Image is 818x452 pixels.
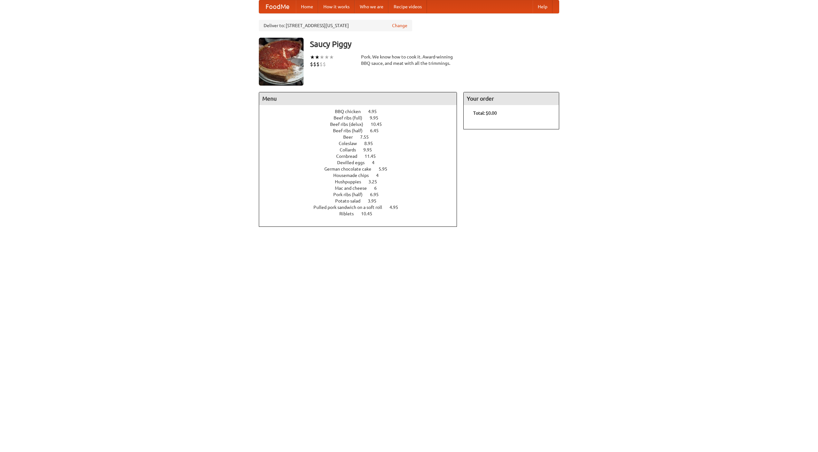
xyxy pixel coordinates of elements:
span: Coleslaw [339,141,363,146]
a: Home [296,0,318,13]
a: Pulled pork sandwich on a soft roll 4.95 [313,205,410,210]
a: Potato salad 3.95 [335,198,388,203]
span: 9.95 [370,115,385,120]
span: 9.95 [363,147,378,152]
h3: Saucy Piggy [310,38,559,50]
span: 11.45 [365,154,382,159]
a: German chocolate cake 5.95 [324,166,399,172]
a: Hushpuppies 3.25 [335,179,389,184]
li: $ [313,61,316,68]
span: 5.95 [379,166,394,172]
span: Beer [343,134,359,140]
h4: Your order [464,92,559,105]
a: Who we are [355,0,389,13]
span: 8.95 [364,141,379,146]
span: Beef ribs (half) [333,128,369,133]
span: Riblets [339,211,360,216]
a: FoodMe [259,0,296,13]
a: Devilled eggs 4 [337,160,386,165]
span: German chocolate cake [324,166,378,172]
span: Potato salad [335,198,367,203]
span: 3.25 [368,179,383,184]
a: Beef ribs (delux) 10.45 [330,122,394,127]
span: Cornbread [336,154,364,159]
a: Beef ribs (full) 9.95 [334,115,390,120]
li: $ [323,61,326,68]
span: Housemade chips [333,173,375,178]
span: Hushpuppies [335,179,367,184]
span: Pulled pork sandwich on a soft roll [313,205,389,210]
span: Pork ribs (half) [333,192,369,197]
span: 3.95 [368,198,383,203]
a: Beer 7.55 [343,134,381,140]
a: Beef ribs (half) 6.45 [333,128,390,133]
a: Housemade chips 4 [333,173,390,178]
a: BBQ chicken 4.95 [335,109,389,114]
span: BBQ chicken [335,109,367,114]
span: 4 [372,160,381,165]
a: Riblets 10.45 [339,211,384,216]
div: Pork. We know how to cook it. Award-winning BBQ sauce, and meat with all the trimmings. [361,54,457,66]
span: 4.95 [368,109,383,114]
a: Collards 9.95 [340,147,384,152]
img: angular.jpg [259,38,304,86]
li: ★ [315,54,320,61]
a: Recipe videos [389,0,427,13]
span: 6.45 [370,128,385,133]
li: ★ [320,54,324,61]
li: ★ [310,54,315,61]
a: Pork ribs (half) 6.95 [333,192,390,197]
span: Mac and cheese [335,186,373,191]
span: 6.95 [370,192,385,197]
span: 10.45 [371,122,388,127]
div: Deliver to: [STREET_ADDRESS][US_STATE] [259,20,412,31]
span: 4.95 [390,205,405,210]
span: Beef ribs (delux) [330,122,370,127]
li: $ [316,61,320,68]
span: Beef ribs (full) [334,115,369,120]
h4: Menu [259,92,457,105]
span: 10.45 [361,211,379,216]
a: Cornbread 11.45 [336,154,388,159]
span: 6 [374,186,383,191]
li: $ [320,61,323,68]
a: Mac and cheese 6 [335,186,389,191]
a: How it works [318,0,355,13]
span: 7.55 [360,134,375,140]
a: Change [392,22,407,29]
a: Help [533,0,552,13]
a: Coleslaw 8.95 [339,141,385,146]
li: ★ [329,54,334,61]
span: Devilled eggs [337,160,371,165]
span: 4 [376,173,385,178]
li: $ [310,61,313,68]
li: ★ [324,54,329,61]
span: Collards [340,147,362,152]
b: Total: $0.00 [473,111,497,116]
